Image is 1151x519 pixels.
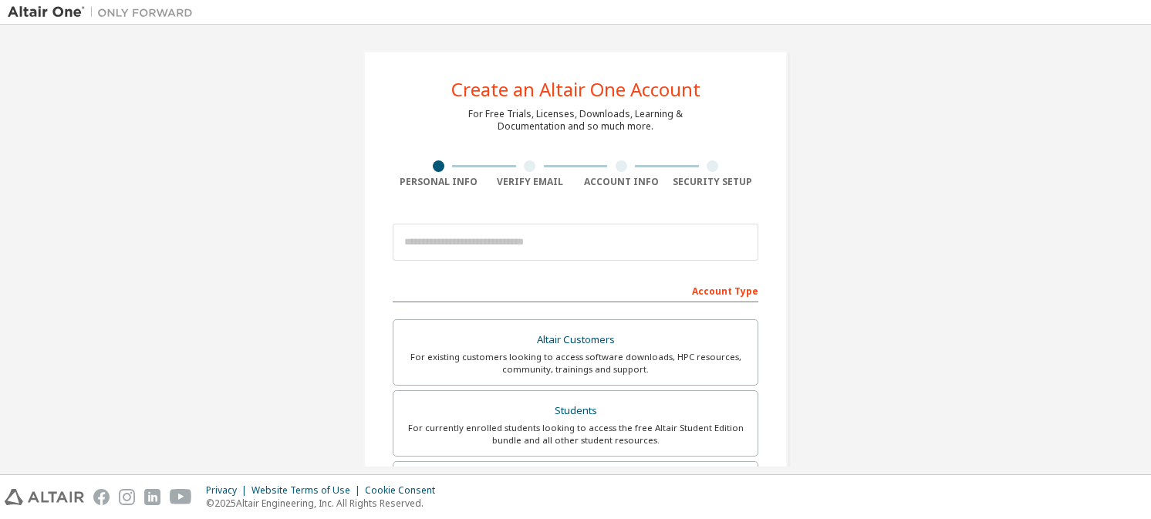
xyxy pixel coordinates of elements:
img: linkedin.svg [144,489,160,505]
div: Privacy [206,484,251,497]
div: Students [403,400,748,422]
div: Website Terms of Use [251,484,365,497]
img: instagram.svg [119,489,135,505]
p: © 2025 Altair Engineering, Inc. All Rights Reserved. [206,497,444,510]
div: Create an Altair One Account [451,80,700,99]
div: For existing customers looking to access software downloads, HPC resources, community, trainings ... [403,351,748,376]
div: Verify Email [484,176,576,188]
div: Account Info [575,176,667,188]
div: Altair Customers [403,329,748,351]
img: altair_logo.svg [5,489,84,505]
img: facebook.svg [93,489,110,505]
img: youtube.svg [170,489,192,505]
div: For Free Trials, Licenses, Downloads, Learning & Documentation and so much more. [468,108,683,133]
div: For currently enrolled students looking to access the free Altair Student Edition bundle and all ... [403,422,748,447]
img: Altair One [8,5,201,20]
div: Personal Info [393,176,484,188]
div: Cookie Consent [365,484,444,497]
div: Account Type [393,278,758,302]
div: Security Setup [667,176,759,188]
